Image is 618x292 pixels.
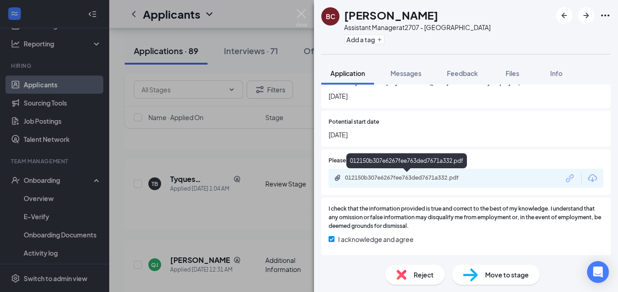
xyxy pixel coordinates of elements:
[414,270,434,280] span: Reject
[326,12,335,21] div: BC
[344,35,385,44] button: PlusAdd a tag
[329,91,603,101] span: [DATE]
[346,153,467,168] div: 012150b307e6267fee763ded7671a332.pdf
[344,7,438,23] h1: [PERSON_NAME]
[556,7,572,24] button: ArrowLeftNew
[329,130,603,140] span: [DATE]
[447,69,478,77] span: Feedback
[329,156,410,165] span: Please upload your resume here
[587,173,598,184] svg: Download
[600,10,611,21] svg: Ellipses
[559,10,570,21] svg: ArrowLeftNew
[587,261,609,283] div: Open Intercom Messenger
[581,10,592,21] svg: ArrowRight
[485,270,529,280] span: Move to stage
[338,234,414,244] span: I acknowledge and agree
[578,7,594,24] button: ArrowRight
[329,205,603,231] span: I check that the information provided is true and correct to the best of my knowledge. I understa...
[345,174,472,181] div: 012150b307e6267fee763ded7671a332.pdf
[344,23,491,32] div: Assistant Manager at 2707 - [GEOGRAPHIC_DATA]
[390,69,421,77] span: Messages
[377,37,382,42] svg: Plus
[334,174,341,181] svg: Paperclip
[330,69,365,77] span: Application
[564,172,576,184] svg: Link
[506,69,519,77] span: Files
[550,69,562,77] span: Info
[334,174,481,183] a: Paperclip012150b307e6267fee763ded7671a332.pdf
[329,118,379,126] span: Potential start date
